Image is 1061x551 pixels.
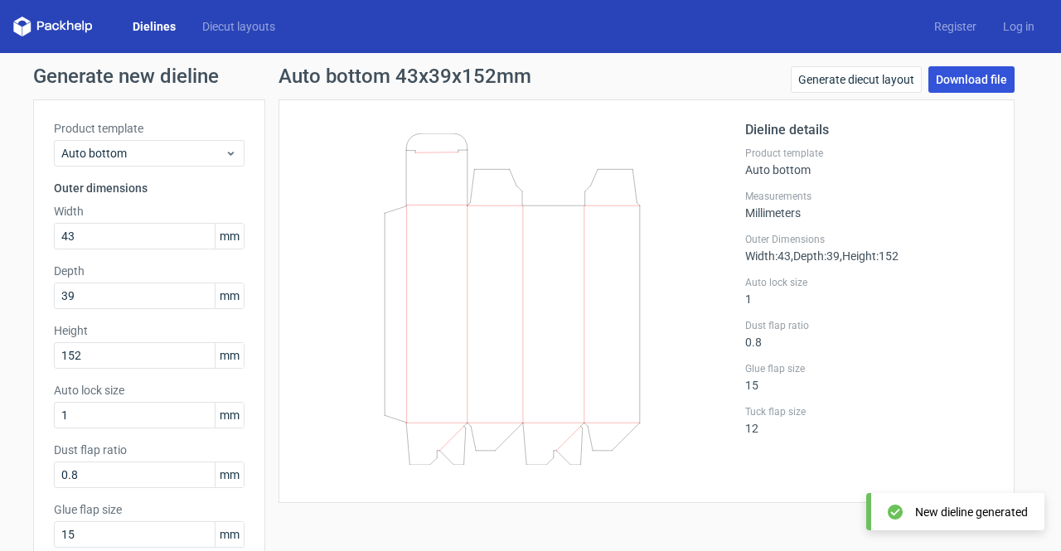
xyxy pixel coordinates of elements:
label: Height [54,322,245,339]
div: 15 [745,362,994,392]
label: Measurements [745,190,994,203]
h1: Generate new dieline [33,66,1028,86]
a: Log in [990,18,1048,35]
label: Width [54,203,245,220]
label: Product template [54,120,245,137]
div: 12 [745,405,994,435]
label: Outer Dimensions [745,233,994,246]
span: mm [215,283,244,308]
div: Millimeters [745,190,994,220]
label: Tuck flap size [745,405,994,418]
span: mm [215,403,244,428]
label: Dust flap ratio [54,442,245,458]
span: mm [215,462,244,487]
span: , Depth : 39 [791,249,840,263]
span: mm [215,522,244,547]
a: Dielines [119,18,189,35]
h1: Auto bottom 43x39x152mm [279,66,531,86]
a: Download file [928,66,1015,93]
span: Auto bottom [61,145,225,162]
div: Auto bottom [745,147,994,176]
div: 0.8 [745,319,994,349]
label: Glue flap size [54,501,245,518]
label: Auto lock size [745,276,994,289]
label: Product template [745,147,994,160]
label: Depth [54,263,245,279]
h2: Dieline details [745,120,994,140]
label: Glue flap size [745,362,994,375]
h3: Outer dimensions [54,180,245,196]
label: Auto lock size [54,382,245,399]
span: Width : 43 [745,249,791,263]
a: Generate diecut layout [791,66,922,93]
span: , Height : 152 [840,249,899,263]
div: 1 [745,276,994,306]
span: mm [215,343,244,368]
a: Register [921,18,990,35]
a: Diecut layouts [189,18,288,35]
label: Dust flap ratio [745,319,994,332]
div: New dieline generated [915,504,1028,520]
span: mm [215,224,244,249]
